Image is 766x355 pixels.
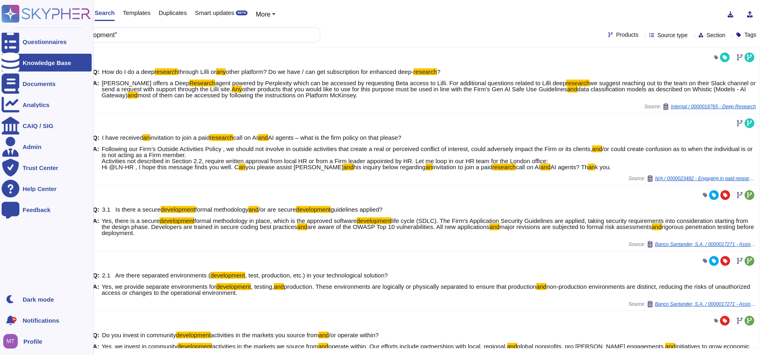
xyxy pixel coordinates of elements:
[23,186,57,192] div: Help Center
[226,68,413,75] span: other platform? Do we have / can get subscription for enhanced deep-
[248,206,258,213] mark: and
[143,134,150,141] mark: an
[102,223,754,236] span: rigorous penetration testing before deployment.
[23,60,71,66] div: Knowledge Base
[23,102,50,108] div: Analytics
[93,69,100,75] b: Q:
[159,217,194,224] mark: development
[2,96,92,113] a: Analytics
[93,146,99,170] b: A:
[216,68,226,75] mark: any
[2,33,92,50] a: Questionnaires
[331,206,382,213] span: guidelines applied?
[2,138,92,155] a: Admin
[194,217,357,224] span: formal methodology in place, which is the approved software
[516,164,540,170] span: call on AI
[2,332,23,350] button: user
[665,343,675,350] mark: and
[102,283,216,290] span: Yes, we provide separate environments for
[212,343,318,350] span: activities in the markets we source from
[629,241,756,248] span: Source:
[23,144,42,150] div: Admin
[102,80,756,92] span: we suggest reaching out to the team on their Slack channel or send a request with support through...
[242,86,567,92] span: other products that you would like to use for this purpose must be used in line with the Firm’s G...
[245,272,388,279] span: , test, production, etc.) in your technological solution?
[413,68,437,75] mark: research
[128,92,138,99] mark: and
[517,343,665,350] span: global nonprofits, pro [PERSON_NAME] engagements,
[150,134,210,141] span: invitation to join a paid
[567,86,577,92] mark: and
[540,164,550,170] mark: and
[123,10,150,16] span: Templates
[102,206,161,213] span: 3.1 Is there a secure
[655,176,756,181] span: N/A / 0000023482 - Engaging in paid research with research companies
[256,11,270,18] span: More
[274,283,284,290] mark: and
[93,206,100,212] b: Q:
[23,39,67,45] div: Questionnaires
[102,145,592,152] span: Following our Firm’s Outside Activities Policy , we should not involve in outside activities that...
[2,54,92,71] a: Knowledge Base
[652,223,662,230] mark: and
[23,81,56,87] div: Documents
[536,283,546,290] mark: and
[93,80,99,98] b: A:
[2,117,92,134] a: CAIQ / SIG
[655,302,756,307] span: Banco Santander, S.A. / 0000017271 - Assistance Required: Santander Form Completion
[707,32,726,38] span: Section
[629,175,756,182] span: Source:
[296,206,331,213] mark: development
[657,32,688,38] span: Source type
[216,283,251,290] mark: development
[102,145,753,170] span: /or could create confusion as to when the individual is or is not acting as a Firm member. Activi...
[592,145,602,152] mark: and
[2,180,92,197] a: Help Center
[297,223,307,230] mark: and
[629,301,756,307] span: Source:
[93,134,100,141] b: Q:
[284,283,536,290] span: production. These environments are logically or physically separated to ensure that production
[178,68,216,75] span: through Lilli or
[354,164,426,170] span: his inquiry below regarding
[595,164,611,170] span: k you.
[258,206,296,213] span: /or are secure
[102,332,176,338] span: Do you invest in community
[655,242,756,247] span: Banco Santander, S.A. / 0000017271 - Assistance Required: Santander Form Completion
[343,164,353,170] mark: and
[211,332,319,338] span: activities in the markets you source from
[12,317,17,322] div: 9+
[93,218,99,236] b: A:
[644,103,756,110] span: Source:
[23,165,58,171] div: Trust Center
[94,10,115,16] span: Search
[550,164,588,170] span: AI agents? Th
[432,164,492,170] span: invitation to join a paid
[507,343,517,350] mark: and
[23,123,53,129] div: CAIQ / SIG
[357,217,391,224] mark: development
[258,134,268,141] mark: and
[2,201,92,218] a: Feedback
[215,80,566,86] span: agent powered by Perplexity which can be accessed by requesting Beta access to Lilli. For additio...
[307,223,489,230] span: are aware of the OWASP Top 10 vulnerabilities. All new applications
[102,283,750,296] span: non-production environments are distinct, reducing the risks of unauthorized access or changes to...
[102,217,160,224] span: Yes, there is a secure
[426,164,432,170] mark: an
[23,317,59,323] span: Notifications
[93,272,100,278] b: Q:
[233,134,258,141] span: call on AI
[239,164,246,170] mark: an
[195,10,235,16] span: Smart updates
[23,296,54,302] div: Dark mode
[437,68,440,75] span: ?
[161,206,195,213] mark: development
[102,272,210,279] span: 2.1 Are there separated environments (
[3,334,18,349] img: user
[256,10,275,19] button: More
[2,75,92,92] a: Documents
[102,68,155,75] span: How do I do a deep
[159,10,187,16] span: Duplicates
[246,164,344,170] span: you please assist [PERSON_NAME]
[671,104,756,109] span: Internal / 0000018765 - Deep Research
